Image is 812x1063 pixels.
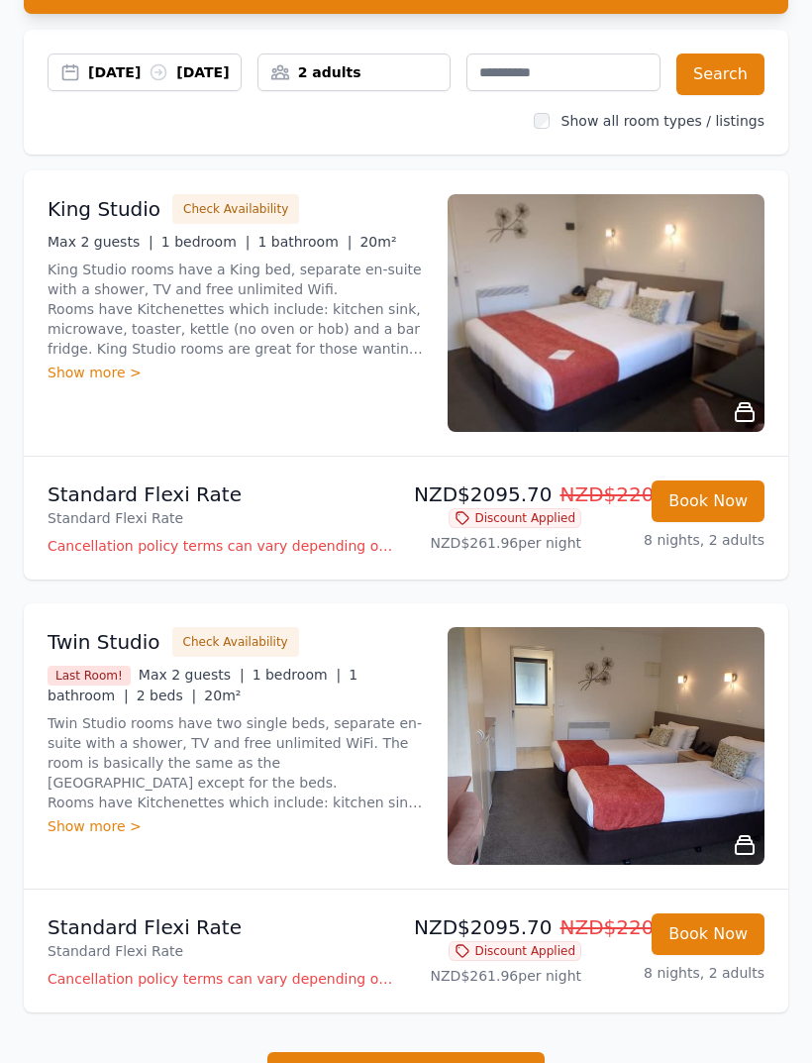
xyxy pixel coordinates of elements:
[414,966,581,986] p: NZD$261.96 per night
[48,913,398,941] p: Standard Flexi Rate
[560,915,699,939] span: NZD$2206.00
[560,482,699,506] span: NZD$2206.00
[48,260,424,359] p: King Studio rooms have a King bed, separate en-suite with a shower, TV and free unlimited Wifi. R...
[597,530,764,550] p: 8 nights, 2 adults
[48,195,160,223] h3: King Studio
[48,969,398,989] p: Cancellation policy terms can vary depending on the promotion employed and the time of stay of th...
[48,816,424,836] div: Show more >
[172,627,299,657] button: Check Availability
[414,913,581,941] p: NZD$2095.70
[414,533,581,553] p: NZD$261.96 per night
[161,234,251,250] span: 1 bedroom |
[204,688,241,703] span: 20m²
[253,667,342,683] span: 1 bedroom |
[48,363,424,382] div: Show more >
[359,234,396,250] span: 20m²
[48,628,160,656] h3: Twin Studio
[676,53,764,95] button: Search
[561,113,764,129] label: Show all room types / listings
[597,963,764,983] p: 8 nights, 2 adults
[652,480,764,522] button: Book Now
[139,667,245,683] span: Max 2 guests |
[137,688,197,703] span: 2 beds |
[414,480,581,508] p: NZD$2095.70
[48,666,131,686] span: Last Room!
[449,941,581,961] span: Discount Applied
[88,62,241,82] div: [DATE] [DATE]
[48,941,398,961] p: Standard Flexi Rate
[48,234,153,250] span: Max 2 guests |
[48,480,398,508] p: Standard Flexi Rate
[48,508,398,528] p: Standard Flexi Rate
[449,508,581,528] span: Discount Applied
[172,194,299,224] button: Check Availability
[258,62,451,82] div: 2 adults
[48,536,398,556] p: Cancellation policy terms can vary depending on the promotion employed and the time of stay of th...
[652,913,764,955] button: Book Now
[48,713,424,812] p: Twin Studio rooms have two single beds, separate en-suite with a shower, TV and free unlimited Wi...
[257,234,352,250] span: 1 bathroom |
